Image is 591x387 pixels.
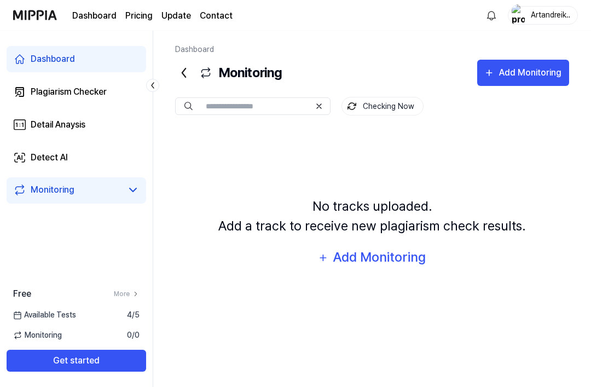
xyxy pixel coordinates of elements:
[72,9,117,22] a: Dashboard
[31,183,74,197] div: Monitoring
[13,330,62,341] span: Monitoring
[175,45,214,54] a: Dashboard
[477,60,569,86] button: Add Monitoring
[114,289,140,299] a: More
[31,53,75,66] div: Dashboard
[175,60,282,86] div: Monitoring
[31,118,85,131] div: Detail Anaysis
[127,309,140,321] span: 4 / 5
[31,85,107,99] div: Plagiarism Checker
[7,145,146,171] a: Detect AI
[347,102,356,111] img: monitoring Icon
[13,309,76,321] span: Available Tests
[184,102,193,111] img: Search
[7,79,146,105] a: Plagiarism Checker
[485,9,498,22] img: 알림
[7,112,146,138] a: Detail Anaysis
[341,97,424,115] button: Checking Now
[13,287,31,301] span: Free
[7,350,146,372] button: Get started
[161,9,191,22] a: Update
[508,6,578,25] button: profileArtandreikiwork
[528,9,571,21] div: Artandreikiwork
[7,46,146,72] a: Dashboard
[218,197,526,236] div: No tracks uploaded. Add a track to receive new plagiarism check results.
[125,9,153,22] a: Pricing
[332,247,427,268] div: Add Monitoring
[512,4,525,26] img: profile
[311,245,433,271] button: Add Monitoring
[498,66,563,80] div: Add Monitoring
[31,151,68,164] div: Detect AI
[127,330,140,341] span: 0 / 0
[13,183,122,197] a: Monitoring
[200,9,233,22] a: Contact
